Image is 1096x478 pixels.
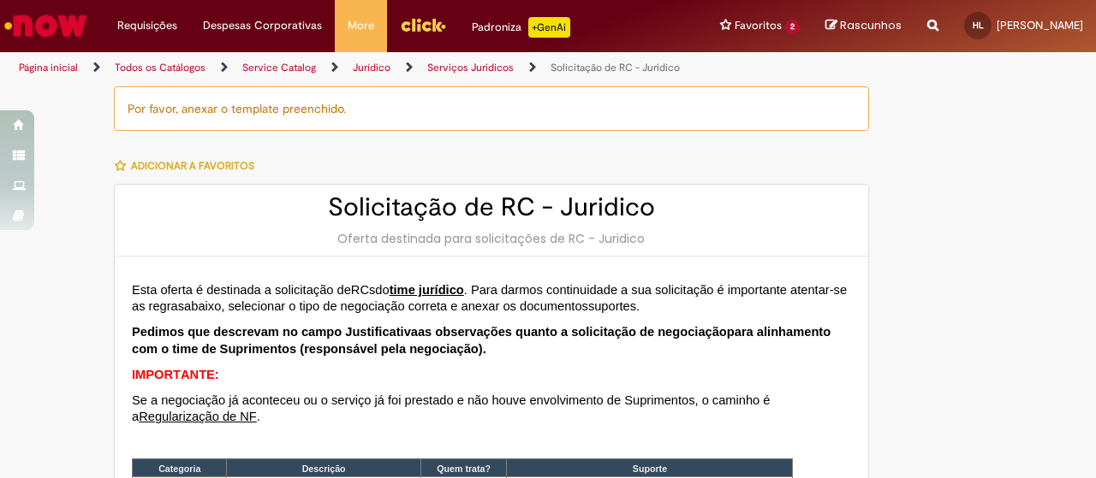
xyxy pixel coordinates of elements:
a: Jurídico [353,61,390,74]
span: ocumentos [527,299,588,313]
span: Pedimos que descrevam no campo Justificativa [132,325,418,339]
a: Solicitação de RC - Juridico [551,61,680,74]
span: Quem trata? [437,463,491,474]
span: . [257,410,260,423]
span: IMPORTANTE: [132,368,219,381]
span: Requisições [117,17,177,34]
span: Regularização de NF [139,410,257,423]
span: More [348,17,374,34]
a: Rascunhos [825,18,902,34]
span: . Para darmos continuidade a sua solicitação é importante atenta [464,283,825,297]
span: Favoritos [735,17,782,34]
span: RCs [351,283,376,298]
span: do [375,283,389,297]
img: ServiceNow [2,9,90,43]
span: Se a negociação já aconteceu ou o serviço já foi prestado e não houve envolvimento de Suprimentos... [132,393,771,423]
span: Descrição [302,463,346,474]
span: time jurídico [390,283,464,297]
ul: Trilhas de página [13,52,718,84]
span: [PERSON_NAME] [997,18,1083,32]
span: Adicionar a Favoritos [131,159,254,173]
span: suportes. [588,299,640,313]
span: Es [132,283,146,297]
span: abaixo [184,299,221,313]
a: Todos os Catálogos [115,61,205,74]
a: Service Catalog [242,61,316,74]
span: as observações quanto a solicitação de negociação [418,325,727,339]
a: Página inicial [19,61,78,74]
span: , selecionar o tipo de negociação correta e anexar os d [221,299,527,313]
a: Serviços Juridicos [427,61,514,74]
span: HL [973,20,984,31]
img: click_logo_yellow_360x200.png [400,12,446,38]
div: Oferta destinada para solicitações de RC - Juridico [132,230,851,247]
button: Adicionar a Favoritos [114,148,264,184]
p: +GenAi [528,17,570,38]
span: Suporte [633,463,667,474]
span: Categoria [158,463,200,474]
h2: Solicitação de RC - Juridico [132,193,851,221]
span: Rascunhos [840,17,902,33]
span: t [146,283,150,297]
span: Despesas Corporativas [203,17,322,34]
div: Por favor, anexar o template preenchido. [114,86,869,131]
span: r [825,283,830,297]
span: para alinhamento com o time de Suprimentos (responsável pela negociação) [132,325,831,355]
span: . [483,342,486,356]
span: a oferta é destinada a solicitação de [150,283,351,297]
div: Padroniza [472,17,570,38]
span: 2 [785,20,800,34]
